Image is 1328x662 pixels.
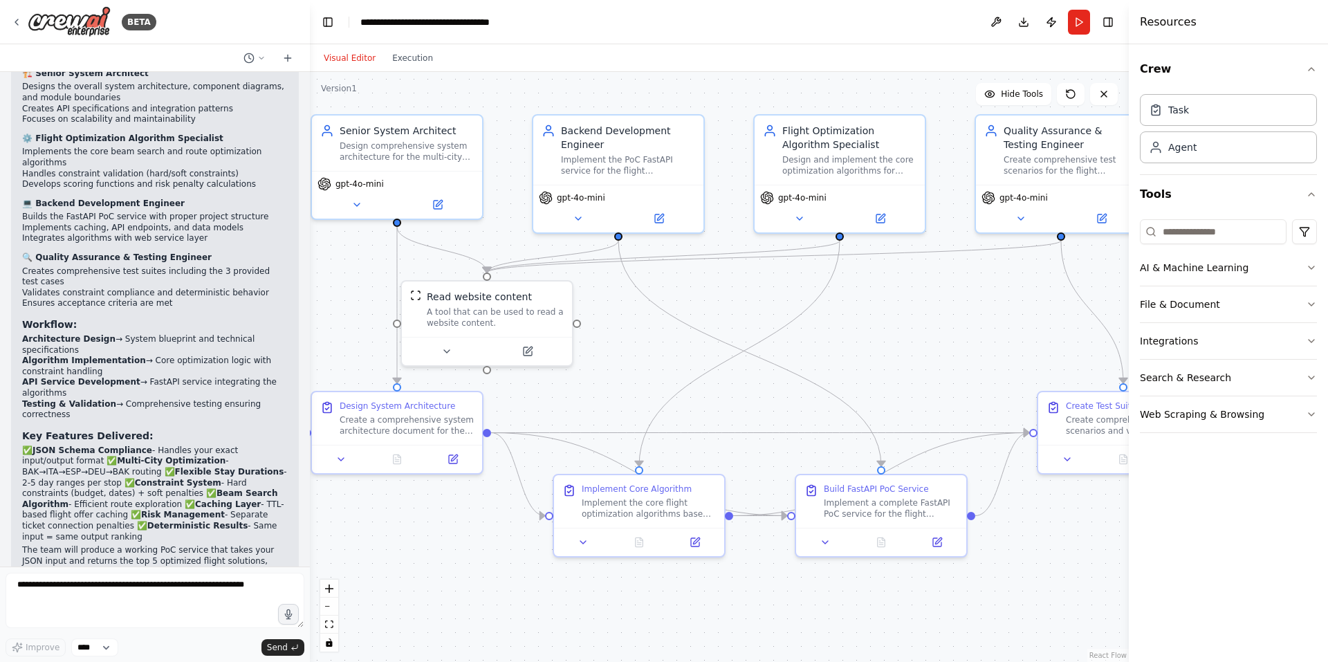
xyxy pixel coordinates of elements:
[488,343,566,360] button: Open in side panel
[22,199,185,208] strong: 💻 Backend Development Engineer
[1140,50,1317,89] button: Crew
[824,484,929,495] div: Build FastAPI PoC Service
[1140,214,1317,444] div: Tools
[320,634,338,652] button: toggle interactivity
[427,290,532,304] div: Read website content
[532,114,705,234] div: Backend Development EngineerImplement the PoC FastAPI service for the flight optimization system,...
[1094,451,1153,468] button: No output available
[975,114,1147,234] div: Quality Assurance & Testing EngineerCreate comprehensive test scenarios for the flight optimizati...
[782,154,916,176] div: Design and implement the core optimization algorithms for multi-city flight search, including bea...
[410,290,421,301] img: ScrapeWebsiteTool
[321,83,357,94] div: Version 1
[22,430,154,441] strong: Key Features Delivered:
[22,399,288,421] li: → Comprehensive testing ensuring correctness
[841,210,919,227] button: Open in side panel
[22,212,288,223] li: Builds the FastAPI PoC service with proper project structure
[1004,124,1138,151] div: Quality Assurance & Testing Engineer
[782,124,916,151] div: Flight Optimization Algorithm Specialist
[1066,414,1200,436] div: Create comprehensive test scenarios and validation for the flight optimization system. Develop: 1...
[22,445,288,542] p: ✅ - Handles your exact input/output format ✅ - BAK→ITA→ESP→DEU→BAK routing ✅ - 2-5 day ranges per...
[1054,241,1130,383] g: Edge from cc0817f5-0852-4f4c-9bb1-2fa51b077355 to 860f96c4-9dd1-4e98-a284-08aa6fdb2866
[1168,140,1197,154] div: Agent
[26,642,59,653] span: Improve
[491,426,1029,440] g: Edge from ffaccfa2-d7b1-487b-bacf-3f69357bd7e8 to 860f96c4-9dd1-4e98-a284-08aa6fdb2866
[1089,652,1127,659] a: React Flow attribution
[320,580,338,598] button: zoom in
[22,298,288,309] li: Ensures acceptance criteria are met
[22,356,288,377] li: → Core optimization logic with constraint handling
[28,6,111,37] img: Logo
[390,227,494,273] g: Edge from 4d8c2e3a-0282-4ed2-b5f7-78bf8e018ca5 to 515662a8-5586-4250-99be-f9097a9b91e9
[22,68,149,78] strong: 🏗️ Senior System Architect
[340,140,474,163] div: Design comprehensive system architecture for the multi-city flight optimization platform, includi...
[117,456,225,466] strong: Multi-City Optimization
[277,50,299,66] button: Start a new chat
[1098,12,1118,32] button: Hide right sidebar
[238,50,271,66] button: Switch to previous chat
[1140,396,1317,432] button: Web Scraping & Browsing
[261,639,304,656] button: Send
[491,426,545,523] g: Edge from ffaccfa2-d7b1-487b-bacf-3f69357bd7e8 to ee21a342-0e0c-4e53-926a-9d0ff4e5cc6e
[671,534,719,551] button: Open in side panel
[1140,175,1317,214] button: Tools
[22,169,288,180] li: Handles constraint validation (hard/soft constraints)
[1140,323,1317,359] button: Integrations
[427,306,564,329] div: A tool that can be used to read a website content.
[1066,401,1198,412] div: Create Test Suite and Validation
[384,50,441,66] button: Execution
[913,534,961,551] button: Open in side panel
[1037,391,1210,475] div: Create Test Suite and ValidationCreate comprehensive test scenarios and validation for the flight...
[1140,89,1317,174] div: Crew
[320,616,338,634] button: fit view
[22,233,288,244] li: Integrates algorithms with web service layer
[22,223,288,234] li: Implements caching, API endpoints, and data models
[22,377,288,398] li: → FastAPI service integrating the algorithms
[632,241,847,466] g: Edge from f1543ba8-7b29-4ae0-ab9c-0c83b62966b7 to ee21a342-0e0c-4e53-926a-9d0ff4e5cc6e
[22,147,288,168] li: Implements the core beam search and route optimization algorithms
[1140,14,1197,30] h4: Resources
[400,280,573,367] div: ScrapeWebsiteToolRead website contentA tool that can be used to read a website content.
[778,192,827,203] span: gpt-4o-mini
[320,598,338,616] button: zoom out
[22,134,223,143] strong: ⚙️ Flight Optimization Algorithm Specialist
[278,604,299,625] button: Click to speak your automation idea
[267,642,288,653] span: Send
[1140,286,1317,322] button: File & Document
[340,124,474,138] div: Senior System Architect
[22,334,116,344] strong: Architecture Design
[553,474,726,558] div: Implement Core AlgorithmImplement the core flight optimization algorithms based on the system arc...
[976,83,1051,105] button: Hide Tools
[195,499,261,509] strong: Caching Layer
[340,414,474,436] div: Create a comprehensive system architecture document for the multi-city flight optimization platfo...
[480,241,1068,273] g: Edge from cc0817f5-0852-4f4c-9bb1-2fa51b077355 to 515662a8-5586-4250-99be-f9097a9b91e9
[22,488,277,509] strong: Beam Search Algorithm
[122,14,156,30] div: BETA
[360,15,516,29] nav: breadcrumb
[795,474,968,558] div: Build FastAPI PoC ServiceImplement a complete FastAPI PoC service for the flight optimization sys...
[22,356,146,365] strong: Algorithm Implementation
[22,266,288,288] li: Creates comprehensive test suites including the 3 provided test cases
[561,154,695,176] div: Implement the PoC FastAPI service for the flight optimization system, including API endpoints, da...
[147,521,248,531] strong: Deterministic Results
[22,104,288,115] li: Creates API specifications and integration patterns
[141,510,225,520] strong: Risk Management
[733,426,1029,523] g: Edge from ee21a342-0e0c-4e53-926a-9d0ff4e5cc6e to 860f96c4-9dd1-4e98-a284-08aa6fdb2866
[340,401,455,412] div: Design System Architecture
[582,497,716,520] div: Implement the core flight optimization algorithms based on the system architecture. Create: 1. Be...
[320,580,338,652] div: React Flow controls
[311,114,483,220] div: Senior System ArchitectDesign comprehensive system architecture for the multi-city flight optimiz...
[22,319,77,330] strong: Workflow:
[22,545,288,588] p: The team will produce a working PoC service that takes your JSON input and returns the top 5 opti...
[22,334,288,356] li: → System blueprint and technical specifications
[1140,250,1317,286] button: AI & Machine Learning
[175,467,284,477] strong: Flexible Stay Durations
[611,241,888,466] g: Edge from 652df9ec-655e-4a18-8868-d4c0a4e8f8d1 to 4ee0ca6c-fdef-4423-b351-2b61d84ce327
[22,82,288,103] li: Designs the overall system architecture, component diagrams, and module boundaries
[33,445,152,455] strong: JSON Schema Compliance
[22,179,288,190] li: Develops scoring functions and risk penalty calculations
[852,534,911,551] button: No output available
[561,124,695,151] div: Backend Development Engineer
[824,497,958,520] div: Implement a complete FastAPI PoC service for the flight optimization system. Build: 1. FastAPI ap...
[335,178,384,190] span: gpt-4o-mini
[1004,154,1138,176] div: Create comprehensive test scenarios for the flight optimization system, including constraint vali...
